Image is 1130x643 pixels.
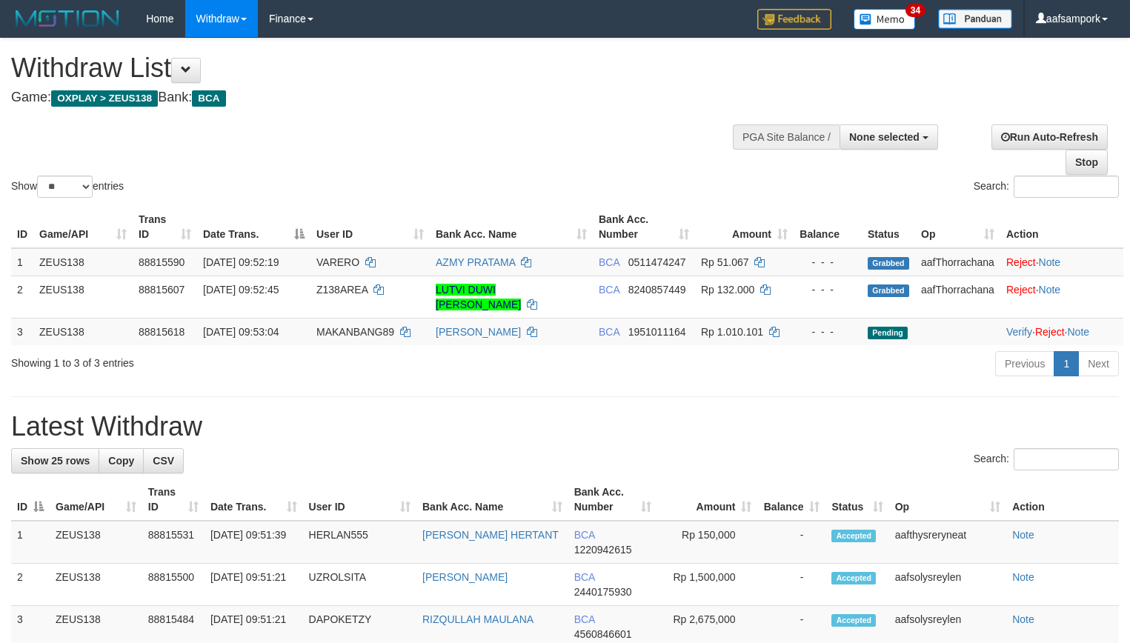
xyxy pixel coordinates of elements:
[142,521,205,564] td: 88815531
[889,564,1006,606] td: aafsolysreylen
[33,206,133,248] th: Game/API: activate to sort column ascending
[50,479,142,521] th: Game/API: activate to sort column ascending
[1000,248,1123,276] td: ·
[205,521,303,564] td: [DATE] 09:51:39
[316,326,394,338] span: MAKANBANG89
[1000,206,1123,248] th: Action
[915,206,1000,248] th: Op: activate to sort column ascending
[203,284,279,296] span: [DATE] 09:52:45
[11,318,33,345] td: 3
[303,564,416,606] td: UZROLSITA
[108,455,134,467] span: Copy
[574,613,595,625] span: BCA
[139,326,185,338] span: 88815618
[37,176,93,198] select: Showentries
[143,448,184,473] a: CSV
[1012,613,1034,625] a: Note
[701,326,763,338] span: Rp 1.010.101
[11,7,124,30] img: MOTION_logo.png
[33,276,133,318] td: ZEUS138
[628,284,686,296] span: Copy 8240857449 to clipboard
[1066,150,1108,175] a: Stop
[11,53,739,83] h1: Withdraw List
[1006,284,1036,296] a: Reject
[50,564,142,606] td: ZEUS138
[599,326,619,338] span: BCA
[854,9,916,30] img: Button%20Memo.svg
[422,529,559,541] a: [PERSON_NAME] HERTANT
[800,255,856,270] div: - - -
[889,521,1006,564] td: aafthysreryneat
[599,284,619,296] span: BCA
[99,448,144,473] a: Copy
[800,282,856,297] div: - - -
[628,256,686,268] span: Copy 0511474247 to clipboard
[915,276,1000,318] td: aafThorrachana
[139,284,185,296] span: 88815607
[794,206,862,248] th: Balance
[995,351,1054,376] a: Previous
[139,256,185,268] span: 88815590
[1014,176,1119,198] input: Search:
[574,529,595,541] span: BCA
[825,479,888,521] th: Status: activate to sort column ascending
[800,324,856,339] div: - - -
[303,521,416,564] td: HERLAN555
[574,586,632,598] span: Copy 2440175930 to clipboard
[133,206,197,248] th: Trans ID: activate to sort column ascending
[831,572,876,584] span: Accepted
[11,248,33,276] td: 1
[840,124,938,150] button: None selected
[1039,256,1061,268] a: Note
[1039,284,1061,296] a: Note
[831,530,876,542] span: Accepted
[11,176,124,198] label: Show entries
[1006,326,1032,338] a: Verify
[422,571,508,583] a: [PERSON_NAME]
[50,521,142,564] td: ZEUS138
[153,455,174,467] span: CSV
[1012,571,1034,583] a: Note
[868,327,908,339] span: Pending
[657,521,757,564] td: Rp 150,000
[1014,448,1119,470] input: Search:
[33,318,133,345] td: ZEUS138
[1035,326,1065,338] a: Reject
[11,564,50,606] td: 2
[1006,256,1036,268] a: Reject
[205,564,303,606] td: [DATE] 09:51:21
[11,448,99,473] a: Show 25 rows
[889,479,1006,521] th: Op: activate to sort column ascending
[905,4,925,17] span: 34
[574,628,632,640] span: Copy 4560846601 to clipboard
[938,9,1012,29] img: panduan.png
[205,479,303,521] th: Date Trans.: activate to sort column ascending
[974,448,1119,470] label: Search:
[436,284,521,310] a: LUTVI DUWI [PERSON_NAME]
[593,206,695,248] th: Bank Acc. Number: activate to sort column ascending
[11,276,33,318] td: 2
[51,90,158,107] span: OXPLAY > ZEUS138
[701,256,749,268] span: Rp 51.067
[757,564,825,606] td: -
[849,131,920,143] span: None selected
[142,479,205,521] th: Trans ID: activate to sort column ascending
[1012,529,1034,541] a: Note
[1078,351,1119,376] a: Next
[33,248,133,276] td: ZEUS138
[868,284,909,297] span: Grabbed
[657,479,757,521] th: Amount: activate to sort column ascending
[1006,479,1119,521] th: Action
[11,350,459,370] div: Showing 1 to 3 of 3 entries
[733,124,840,150] div: PGA Site Balance /
[203,326,279,338] span: [DATE] 09:53:04
[21,455,90,467] span: Show 25 rows
[757,9,831,30] img: Feedback.jpg
[436,326,521,338] a: [PERSON_NAME]
[574,571,595,583] span: BCA
[422,613,534,625] a: RIZQULLAH MAULANA
[1067,326,1089,338] a: Note
[197,206,310,248] th: Date Trans.: activate to sort column descending
[915,248,1000,276] td: aafThorrachana
[316,284,368,296] span: Z138AREA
